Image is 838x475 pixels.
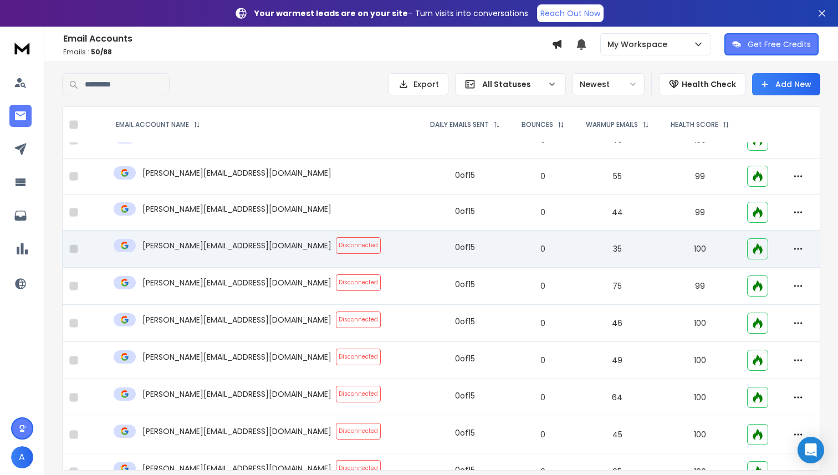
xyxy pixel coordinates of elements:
td: 99 [660,195,740,231]
td: 99 [660,268,740,305]
p: WARMUP EMAILS [586,120,638,129]
span: Disconnected [336,423,381,440]
a: Reach Out Now [537,4,604,22]
td: 44 [575,195,660,231]
p: HEALTH SCORE [671,120,718,129]
td: 99 [660,159,740,195]
p: DAILY EMAILS SENT [430,120,489,129]
td: 49 [575,342,660,379]
td: 45 [575,416,660,453]
div: 0 of 15 [455,170,475,181]
p: [PERSON_NAME][EMAIL_ADDRESS][DOMAIN_NAME] [142,314,331,325]
button: Newest [573,73,645,95]
td: 35 [575,231,660,268]
div: EMAIL ACCOUNT NAME [116,120,200,129]
button: Get Free Credits [724,33,819,55]
button: Health Check [659,73,745,95]
div: Open Intercom Messenger [798,437,824,463]
img: logo [11,38,33,58]
p: [PERSON_NAME][EMAIL_ADDRESS][DOMAIN_NAME] [142,389,331,400]
strong: Your warmest leads are on your site [254,8,408,19]
p: 0 [518,280,568,292]
p: [PERSON_NAME][EMAIL_ADDRESS][DOMAIN_NAME] [142,167,331,178]
div: 0 of 15 [455,390,475,401]
div: 0 of 15 [455,427,475,438]
span: Disconnected [336,274,381,291]
p: Health Check [682,79,736,90]
td: 100 [660,416,740,453]
p: [PERSON_NAME][EMAIL_ADDRESS][DOMAIN_NAME] [142,463,331,474]
td: 55 [575,159,660,195]
p: 0 [518,429,568,440]
p: 0 [518,171,568,182]
p: Reach Out Now [540,8,600,19]
p: – Turn visits into conversations [254,8,528,19]
div: 0 of 15 [455,279,475,290]
button: A [11,446,33,468]
p: My Workspace [607,39,672,50]
p: [PERSON_NAME][EMAIL_ADDRESS][DOMAIN_NAME] [142,203,331,214]
span: Disconnected [336,349,381,365]
p: 0 [518,207,568,218]
td: 64 [575,379,660,416]
p: BOUNCES [522,120,553,129]
div: 0 of 15 [455,206,475,217]
span: Disconnected [336,311,381,328]
p: 0 [518,243,568,254]
p: 0 [518,318,568,329]
span: Disconnected [336,386,381,402]
div: 0 of 15 [455,316,475,327]
p: 0 [518,355,568,366]
p: [PERSON_NAME][EMAIL_ADDRESS][DOMAIN_NAME] [142,277,331,288]
p: Get Free Credits [748,39,811,50]
div: 0 of 15 [455,353,475,364]
div: 0 of 15 [455,242,475,253]
p: [PERSON_NAME][EMAIL_ADDRESS][DOMAIN_NAME] [142,351,331,362]
p: Emails : [63,48,551,57]
h1: Email Accounts [63,32,551,45]
td: 100 [660,231,740,268]
p: All Statuses [482,79,543,90]
td: 100 [660,342,740,379]
td: 46 [575,305,660,342]
p: [PERSON_NAME][EMAIL_ADDRESS][DOMAIN_NAME] [142,426,331,437]
button: Export [389,73,448,95]
td: 100 [660,379,740,416]
span: Disconnected [336,237,381,254]
button: Add New [752,73,820,95]
td: 75 [575,268,660,305]
p: 0 [518,392,568,403]
p: [PERSON_NAME][EMAIL_ADDRESS][DOMAIN_NAME] [142,240,331,251]
td: 100 [660,305,740,342]
span: 50 / 88 [91,47,112,57]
